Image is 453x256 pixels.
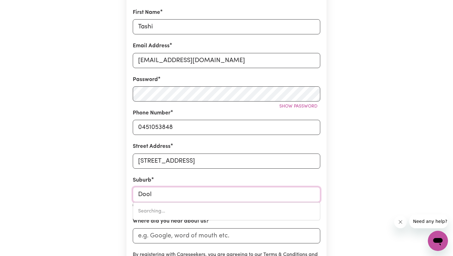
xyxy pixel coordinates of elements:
input: e.g. Google, word of mouth etc. [133,228,320,243]
label: First Name [133,9,160,17]
iframe: Button to launch messaging window [428,231,448,251]
input: e.g. daniela.d88@gmail.com [133,53,320,68]
label: Suburb [133,176,151,184]
input: e.g. Daniela [133,19,320,34]
label: Email Address [133,42,170,50]
label: Street Address [133,143,171,151]
label: Where did you hear about us? [133,217,209,225]
label: Password [133,76,158,84]
input: e.g. North Bondi, New South Wales [133,187,320,202]
span: Show password [279,104,317,109]
input: e.g. 221B Victoria St [133,154,320,169]
input: e.g. 0412 345 678 [133,120,320,135]
iframe: Close message [394,216,407,228]
label: Phone Number [133,109,171,117]
iframe: Message from company [409,214,448,228]
div: menu-options [133,202,320,220]
button: Show password [277,102,320,111]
